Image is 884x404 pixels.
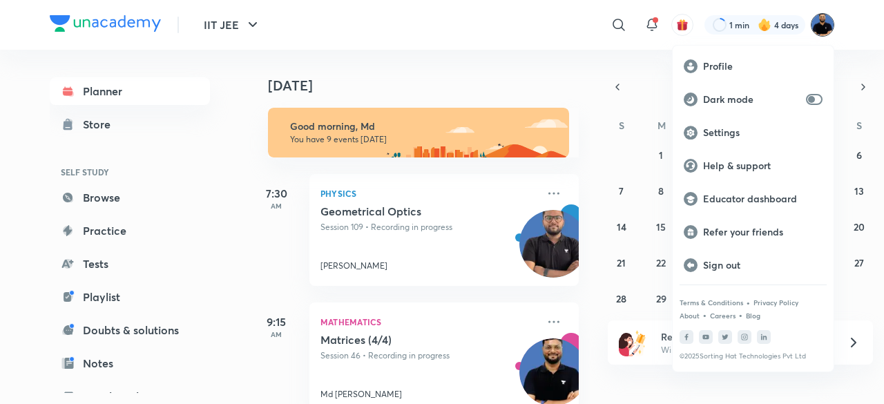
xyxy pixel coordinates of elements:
[753,298,798,307] a: Privacy Policy
[703,126,823,139] p: Settings
[738,309,743,321] div: •
[703,226,823,238] p: Refer your friends
[703,160,823,172] p: Help & support
[746,311,760,320] a: Blog
[710,311,736,320] a: Careers
[746,296,751,309] div: •
[673,215,834,249] a: Refer your friends
[702,309,707,321] div: •
[673,149,834,182] a: Help & support
[680,352,827,360] p: © 2025 Sorting Hat Technologies Pvt Ltd
[680,298,743,307] a: Terms & Conditions
[673,116,834,149] a: Settings
[703,259,823,271] p: Sign out
[673,182,834,215] a: Educator dashboard
[673,50,834,83] a: Profile
[703,60,823,73] p: Profile
[703,93,800,106] p: Dark mode
[680,311,700,320] a: About
[703,193,823,205] p: Educator dashboard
